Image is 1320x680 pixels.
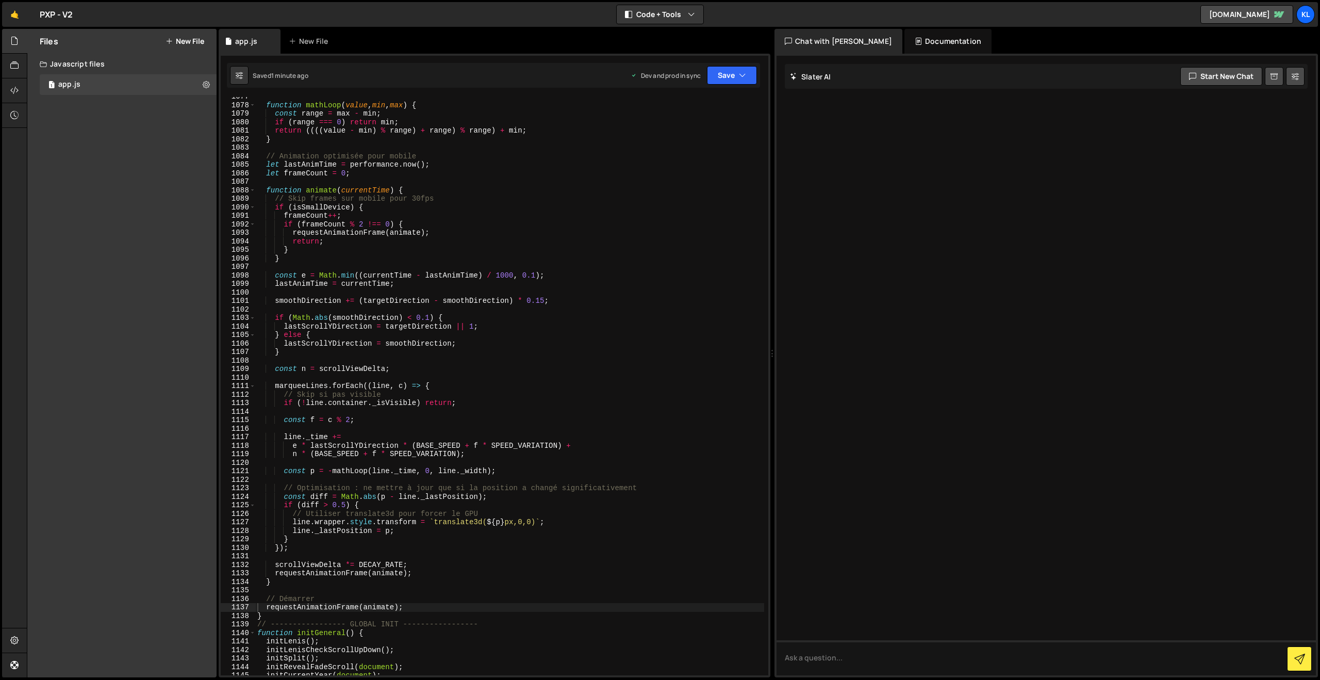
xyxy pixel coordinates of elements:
div: 16752/45754.js [40,74,217,95]
h2: Slater AI [790,72,831,82]
div: 1132 [221,561,256,570]
div: 1129 [221,535,256,544]
div: 1142 [221,646,256,655]
div: Dev and prod in sync [631,71,701,80]
div: 1130 [221,544,256,553]
div: 1125 [221,501,256,510]
div: 1119 [221,450,256,459]
div: 1087 [221,177,256,186]
div: 1136 [221,595,256,604]
button: Code + Tools [617,5,703,24]
div: 1111 [221,382,256,391]
div: 1088 [221,186,256,195]
div: 1121 [221,467,256,476]
div: 1101 [221,297,256,305]
div: 1083 [221,143,256,152]
div: 1085 [221,160,256,169]
button: New File [166,37,204,45]
div: 1117 [221,433,256,442]
div: 1123 [221,484,256,493]
div: 1100 [221,288,256,297]
a: Kl [1296,5,1315,24]
div: 1 minute ago [271,71,308,80]
div: 1098 [221,271,256,280]
div: 1108 [221,357,256,365]
div: 1090 [221,203,256,212]
div: 1099 [221,280,256,288]
div: 1143 [221,654,256,663]
div: 1127 [221,518,256,527]
div: 1141 [221,637,256,646]
div: 1086 [221,169,256,178]
div: Javascript files [27,54,217,74]
div: Chat with [PERSON_NAME] [774,29,902,54]
div: 1078 [221,101,256,110]
div: 1084 [221,152,256,161]
div: 1137 [221,603,256,612]
div: 1092 [221,220,256,229]
div: New File [289,36,332,46]
button: Save [707,66,757,85]
div: 1106 [221,339,256,348]
div: 1118 [221,442,256,450]
div: 1104 [221,322,256,331]
div: app.js [58,80,80,89]
div: 1095 [221,246,256,254]
div: 1126 [221,510,256,519]
div: 1145 [221,671,256,680]
div: 1097 [221,263,256,271]
div: 1080 [221,118,256,127]
div: 1079 [221,109,256,118]
div: 1109 [221,365,256,374]
div: 1093 [221,229,256,237]
span: 1 [48,82,55,90]
a: [DOMAIN_NAME] [1200,5,1293,24]
div: 1077 [221,92,256,101]
div: 1096 [221,254,256,263]
div: 1081 [221,126,256,135]
div: 1110 [221,374,256,382]
div: 1094 [221,237,256,246]
button: Start new chat [1180,67,1262,86]
div: 1107 [221,348,256,357]
div: 1114 [221,408,256,416]
div: 1134 [221,578,256,587]
div: 1131 [221,552,256,561]
div: Documentation [904,29,992,54]
div: 1112 [221,391,256,399]
div: 1139 [221,620,256,629]
div: 1128 [221,527,256,536]
a: 🤙 [2,2,27,27]
div: 1122 [221,476,256,484]
div: 1138 [221,612,256,621]
div: 1116 [221,425,256,433]
div: 1140 [221,629,256,638]
div: app.js [235,36,257,46]
div: 1102 [221,305,256,314]
h2: Files [40,36,58,47]
div: 1105 [221,331,256,339]
div: 1133 [221,569,256,578]
div: 1089 [221,195,256,203]
div: 1082 [221,135,256,144]
div: 1120 [221,459,256,467]
div: PXP - V2 [40,8,73,21]
div: 1115 [221,416,256,425]
div: 1135 [221,586,256,595]
div: 1091 [221,212,256,220]
div: 1124 [221,493,256,501]
div: 1113 [221,399,256,408]
div: Saved [253,71,308,80]
div: 1103 [221,314,256,322]
div: 1144 [221,663,256,672]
